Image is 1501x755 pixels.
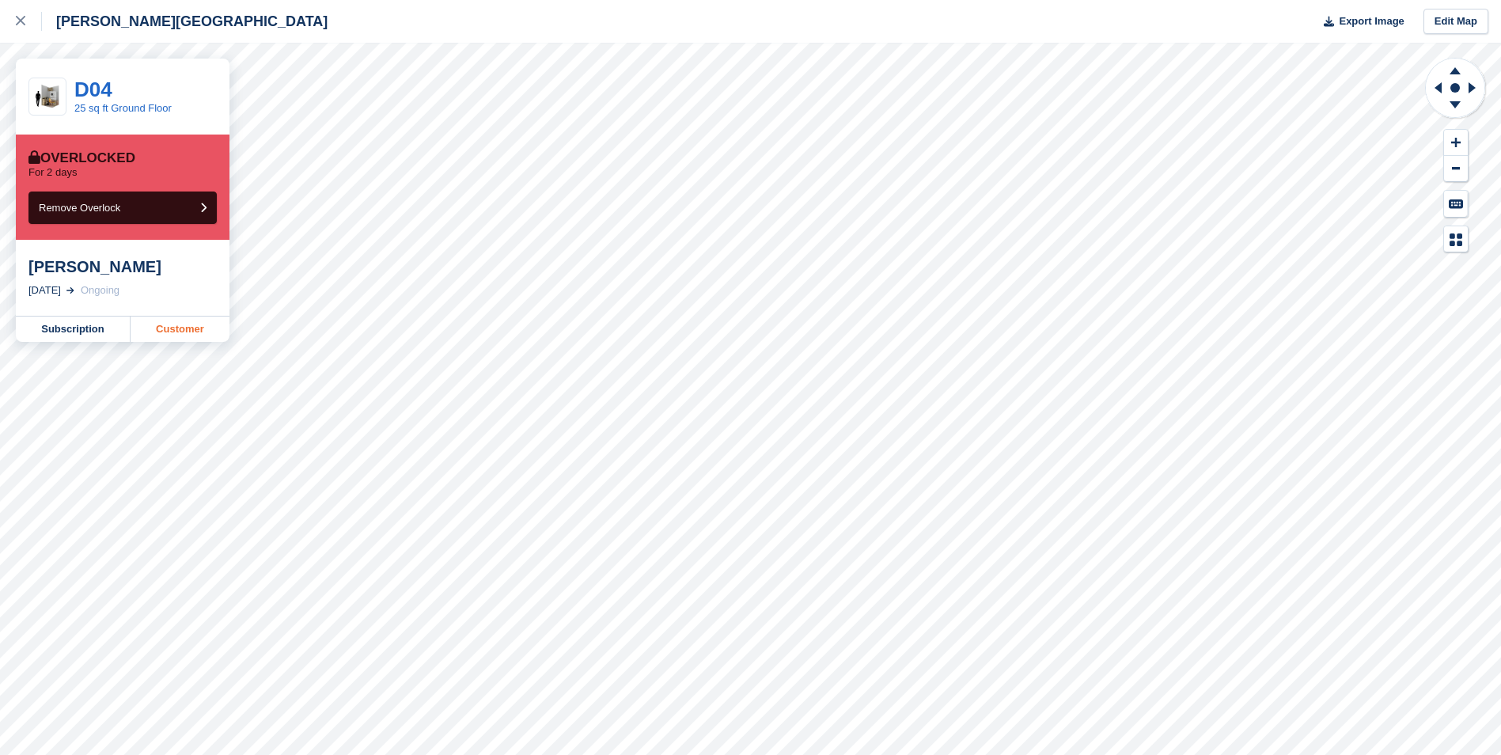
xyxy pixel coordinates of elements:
img: arrow-right-light-icn-cde0832a797a2874e46488d9cf13f60e5c3a73dbe684e267c42b8395dfbc2abf.svg [66,287,74,294]
a: Customer [131,317,229,342]
button: Keyboard Shortcuts [1444,191,1468,217]
div: [PERSON_NAME] [28,257,217,276]
div: Overlocked [28,150,135,166]
span: Remove Overlock [39,202,120,214]
a: D04 [74,78,112,101]
div: Ongoing [81,283,119,298]
button: Remove Overlock [28,192,217,224]
button: Export Image [1314,9,1404,35]
button: Zoom Out [1444,156,1468,182]
p: For 2 days [28,166,77,179]
button: Map Legend [1444,226,1468,252]
span: Export Image [1339,13,1404,29]
a: Edit Map [1423,9,1488,35]
a: 25 sq ft Ground Floor [74,102,172,114]
button: Zoom In [1444,130,1468,156]
div: [PERSON_NAME][GEOGRAPHIC_DATA] [42,12,328,31]
div: [DATE] [28,283,61,298]
a: Subscription [16,317,131,342]
img: 25-sqft-unit.jpg [29,83,66,111]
